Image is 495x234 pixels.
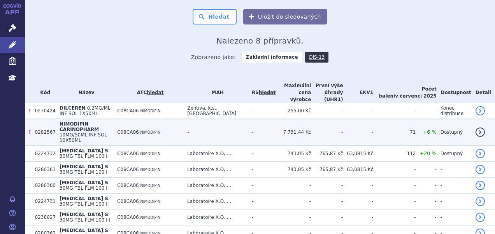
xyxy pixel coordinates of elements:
[60,196,108,201] span: [MEDICAL_DATA] S
[373,194,416,210] td: -
[311,194,343,210] td: -
[276,82,311,103] th: Maximální cena výrobce
[183,119,248,146] td: -
[60,169,107,175] span: 30MG TBL FLM 100 I
[476,197,485,206] a: detail
[311,178,343,194] td: -
[117,215,139,220] span: C08CA06
[248,210,276,225] td: -
[183,146,248,162] td: Laboratoire X.O, ...
[31,103,55,119] td: 0230424
[183,82,248,103] th: MAH
[476,106,485,115] a: detail
[248,162,276,178] td: -
[60,105,86,111] span: DILCEREN
[437,162,472,178] td: -
[416,178,436,194] td: -
[476,213,485,222] a: detail
[437,119,472,146] td: Dostupný
[248,82,276,103] th: RS
[437,210,472,225] td: -
[117,199,139,204] span: C08CA06
[60,201,109,207] span: 30MG TBL FLM 100 II
[420,150,436,156] span: +20 %
[56,82,113,103] th: Název
[276,119,311,146] td: 7 731,44 Kč
[191,52,236,63] span: Zobrazeno jako:
[117,108,139,114] span: C08CA06
[343,119,373,146] td: -
[476,165,485,174] a: detail
[183,210,248,225] td: Laboratoire X.O, ...
[60,185,109,191] span: 30MG TBL FLM 100 II
[216,36,304,45] span: Nalezeno 8 přípravků.
[60,132,107,143] span: 10MG/50ML INF SOL 10X50ML
[31,210,55,225] td: 0238027
[373,210,416,225] td: -
[140,152,161,156] span: NIMODIPIN
[242,52,302,63] strong: Základní informace
[311,146,343,162] td: 765,87 Kč
[276,146,311,162] td: 743,05 Kč
[276,162,311,178] td: 743,05 Kč
[243,9,327,24] button: Uložit do sledovaných
[140,109,161,113] span: NIMODIPIN
[117,167,139,172] span: C08CA06
[31,162,55,178] td: 0280361
[140,130,161,134] span: NIMODIPIN
[259,90,276,95] del: hledat
[31,194,55,210] td: 0224731
[60,212,108,217] span: [MEDICAL_DATA] S
[193,9,237,24] button: Hledat
[31,82,55,103] th: Kód
[416,194,436,210] td: -
[416,162,436,178] td: -
[311,82,343,103] th: První výše úhrady (UHR1)
[373,178,416,194] td: -
[476,127,485,137] a: detail
[373,82,436,103] th: Počet balení
[113,82,183,103] th: ATC
[60,154,107,159] span: 30MG TBL FLM 100 I
[343,178,373,194] td: -
[31,119,55,146] td: 0282567
[248,146,276,162] td: -
[423,129,437,135] span: +6 %
[117,183,139,188] span: C08CA06
[31,178,55,194] td: 0280360
[183,162,248,178] td: Laboratoire X.O, ...
[140,215,161,220] span: NIMODIPIN
[248,119,276,146] td: -
[60,217,110,223] span: 30MG TBL FLM 100 III
[60,228,108,233] span: [MEDICAL_DATA] S
[311,162,343,178] td: 765,87 Kč
[183,194,248,210] td: Laboratoire X.O, ...
[416,210,436,225] td: -
[343,103,373,119] td: -
[60,180,108,185] span: [MEDICAL_DATA] S
[29,129,31,135] span: U tohoto přípravku vypisujeme SCUP.
[60,148,108,154] span: [MEDICAL_DATA] S
[117,151,139,156] span: C08CA06
[472,82,495,103] th: Detail
[259,90,276,95] a: vyhledávání neobsahuje žádnou platnou referenční skupinu
[31,146,55,162] td: 0224732
[117,129,139,135] span: C08CA06
[248,178,276,194] td: -
[140,183,161,188] span: NIMODIPIN
[476,149,485,158] a: detail
[437,103,472,119] td: Konec distribuce
[276,103,311,119] td: 255,00 Kč
[373,162,416,178] td: -
[183,178,248,194] td: Laboratoire X.O, ...
[437,146,472,162] td: Dostupný
[60,105,111,116] span: 0,2MG/ML INF SOL 1X50ML
[437,178,472,194] td: -
[373,146,416,162] td: 112
[183,103,248,119] td: Zentiva, k.s., [GEOGRAPHIC_DATA]
[343,210,373,225] td: -
[476,181,485,190] a: detail
[276,210,311,225] td: -
[373,119,416,146] td: 71
[343,162,373,178] td: 63,0815 Kč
